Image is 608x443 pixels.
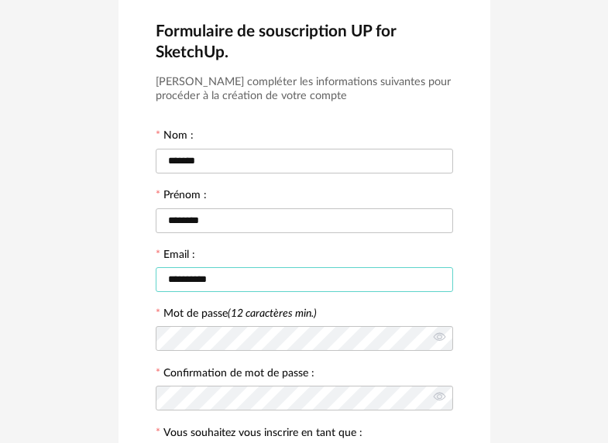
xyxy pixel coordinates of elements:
label: Mot de passe [163,308,317,319]
i: (12 caractères min.) [228,308,317,319]
h3: [PERSON_NAME] compléter les informations suivantes pour procéder à la création de votre compte [156,75,453,104]
label: Prénom : [156,190,207,204]
label: Nom : [156,130,194,144]
label: Confirmation de mot de passe : [156,368,314,382]
label: Email : [156,249,195,263]
h2: Formulaire de souscription UP for SketchUp. [156,21,453,63]
label: Vous souhaitez vous inscrire en tant que : [156,428,362,441]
